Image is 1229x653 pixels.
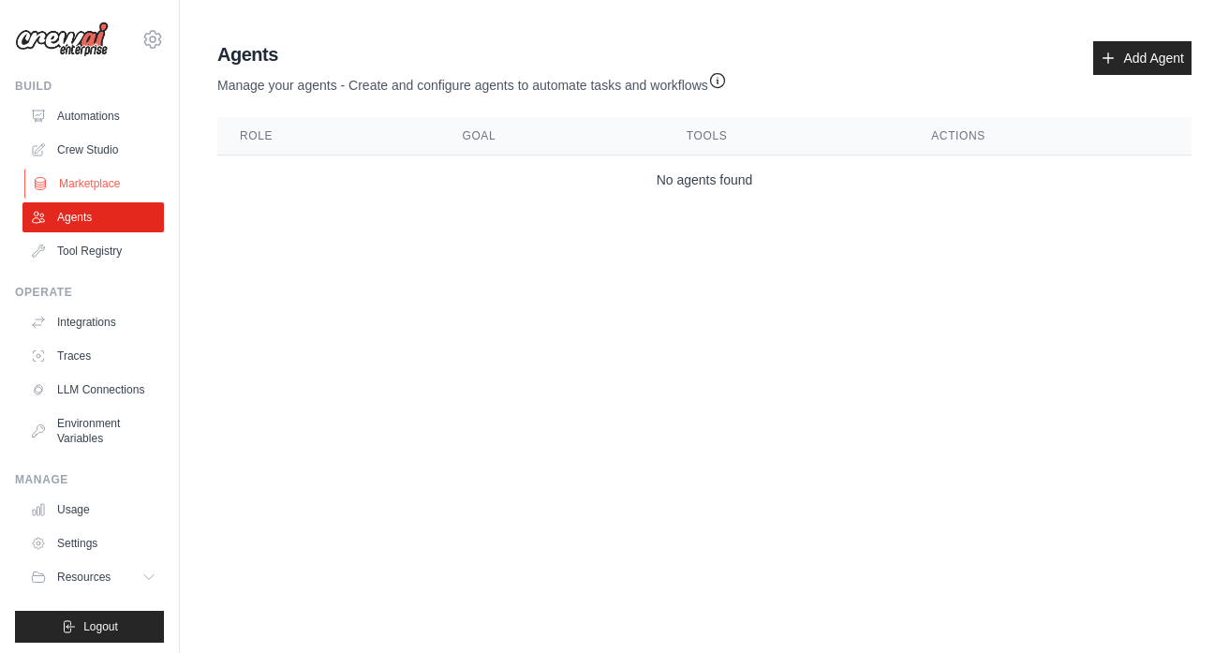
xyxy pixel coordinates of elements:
a: Tool Registry [22,236,164,266]
a: Environment Variables [22,408,164,453]
a: Crew Studio [22,135,164,165]
a: Marketplace [24,169,166,199]
button: Logout [15,611,164,643]
span: Resources [57,570,111,585]
a: Integrations [22,307,164,337]
a: Usage [22,495,164,525]
td: No agents found [217,156,1192,205]
th: Goal [439,117,663,156]
th: Role [217,117,439,156]
img: Logo [15,22,109,57]
div: Build [15,79,164,94]
button: Resources [22,562,164,592]
h2: Agents [217,41,727,67]
div: Operate [15,285,164,300]
p: Manage your agents - Create and configure agents to automate tasks and workflows [217,67,727,95]
a: Traces [22,341,164,371]
a: Add Agent [1093,41,1192,75]
th: Tools [664,117,909,156]
a: Agents [22,202,164,232]
a: LLM Connections [22,375,164,405]
a: Settings [22,528,164,558]
span: Logout [83,619,118,634]
a: Automations [22,101,164,131]
th: Actions [909,117,1192,156]
div: Manage [15,472,164,487]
